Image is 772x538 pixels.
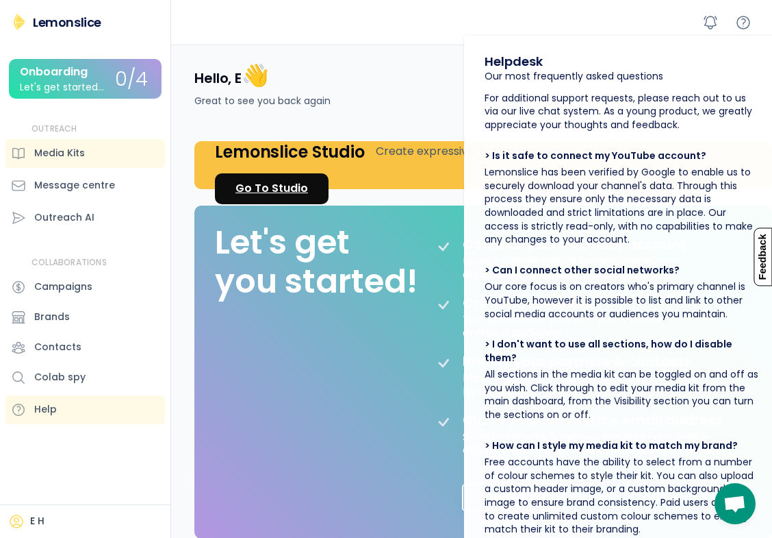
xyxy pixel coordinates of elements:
[463,253,681,281] div: Unlock Colab-Spy, Outreach emails and our automated media-kit features
[215,223,417,302] div: Let's get you started!
[463,311,670,339] div: Tell us all about yourself, your channel and your audience
[215,141,365,162] h4: Lemonslice Studio
[485,338,758,365] div: > I don't want to use all sections, how do I disable them?
[485,149,706,163] div: > Is it safe to connect my YouTube account?
[485,70,663,84] div: Our most frequently asked questions
[34,280,92,294] div: Campaigns
[235,180,308,197] div: Go To Studio
[463,295,634,311] div: Create a media-kit
[34,370,86,384] div: Colab spy
[463,236,686,253] div: Connect your YouTube account
[34,146,85,160] div: Media Kits
[485,456,758,537] div: Free accounts have the ability to select from a number of colour schemes to style their kit. You ...
[31,123,77,135] div: OUTREACH
[376,143,640,160] div: Create expressive, talking characters with Studio
[485,53,543,70] div: Helpdesk
[463,353,692,369] div: Import your partners & contacts
[31,257,107,269] div: COLLABORATIONS
[463,369,702,398] div: Make the most of our creator CRM features by adding your current collaborations
[11,14,27,30] img: Lemonslice
[20,82,104,93] div: Let's get started...
[485,368,758,421] div: All sections in the media kit can be toggled on and off as you wish. Click through to edit your m...
[34,310,70,324] div: Brands
[194,94,331,108] div: Great to see you back again
[463,428,736,456] div: Send proposals & receive mails to your unique address. Let us filter scam sponsorship requests
[30,515,44,528] div: E H
[463,412,723,428] div: Claim your lemonslice email address
[33,14,101,31] div: Lemonslice
[215,173,329,204] a: Go To Studio
[194,61,269,90] h4: Hello, E
[34,210,94,225] div: Outreach AI
[485,264,680,278] div: > Can I connect other social networks?
[34,340,81,354] div: Contacts
[485,280,758,321] div: Our core focus is on creators who's primary channel is YouTube, however it is possible to list an...
[34,402,57,417] div: Help
[20,66,88,78] div: Onboarding
[485,166,758,247] div: Lemonslice has been verified by Google to enable us to securely download your channel's data. Thr...
[242,60,269,90] font: 👋
[115,69,148,90] div: 0/4
[34,178,115,193] div: Message centre
[485,439,738,453] div: > How can I style my media kit to match my brand?
[715,483,756,524] a: Open chat
[462,484,565,511] button: Let's go
[485,92,758,132] div: For additional support requests, please reach out to us via our live chat system. As a young prod...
